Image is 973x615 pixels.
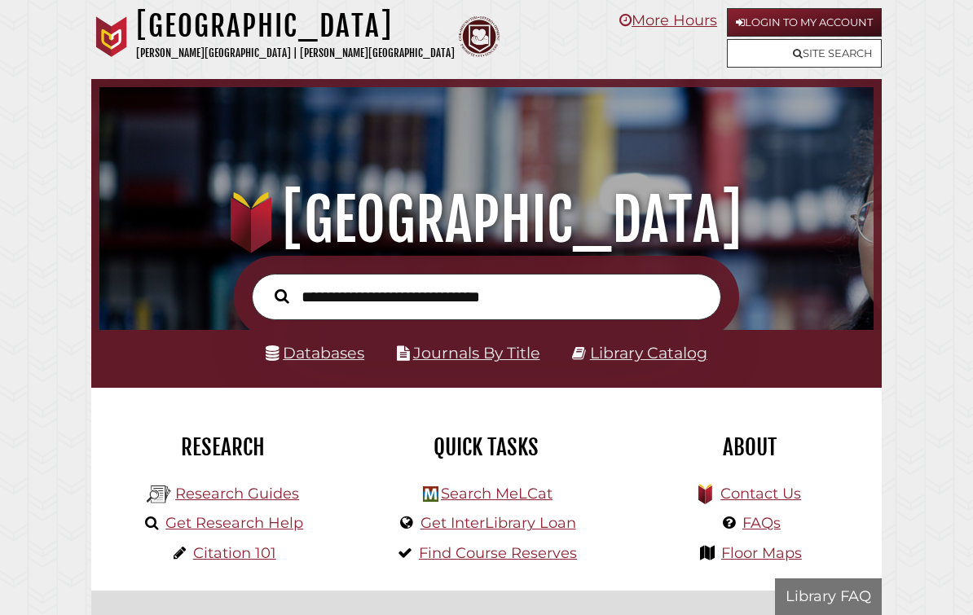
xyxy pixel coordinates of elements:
[742,514,781,532] a: FAQs
[193,544,276,562] a: Citation 101
[590,344,707,362] a: Library Catalog
[459,16,500,57] img: Calvin Theological Seminary
[114,184,859,256] h1: [GEOGRAPHIC_DATA]
[727,8,882,37] a: Login to My Account
[423,486,438,502] img: Hekman Library Logo
[367,433,605,461] h2: Quick Tasks
[266,285,297,307] button: Search
[413,344,540,362] a: Journals By Title
[727,39,882,68] a: Site Search
[721,544,802,562] a: Floor Maps
[103,433,342,461] h2: Research
[619,11,717,29] a: More Hours
[136,8,455,44] h1: [GEOGRAPHIC_DATA]
[720,485,801,503] a: Contact Us
[275,288,289,304] i: Search
[175,485,299,503] a: Research Guides
[266,344,364,362] a: Databases
[631,433,870,461] h2: About
[420,514,576,532] a: Get InterLibrary Loan
[136,44,455,63] p: [PERSON_NAME][GEOGRAPHIC_DATA] | [PERSON_NAME][GEOGRAPHIC_DATA]
[91,16,132,57] img: Calvin University
[165,514,303,532] a: Get Research Help
[441,485,553,503] a: Search MeLCat
[147,482,171,507] img: Hekman Library Logo
[419,544,577,562] a: Find Course Reserves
